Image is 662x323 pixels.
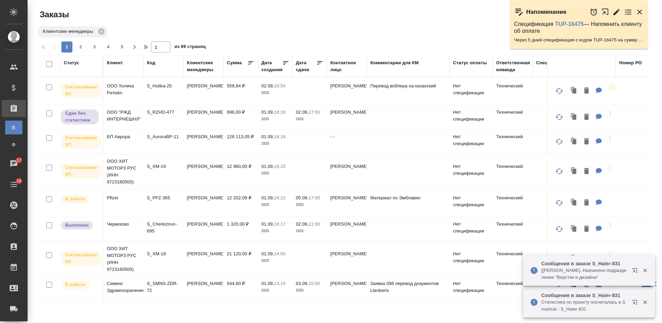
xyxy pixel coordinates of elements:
td: [PERSON_NAME] [327,191,367,215]
div: Статус оплаты [453,59,487,66]
button: 5 [117,41,128,53]
td: [PERSON_NAME] [327,160,367,184]
p: S_RZHD-477 [147,109,180,116]
p: 2025 [261,140,289,147]
span: Ф [9,141,19,148]
button: Закрыть [638,299,652,305]
button: Клонировать [568,135,581,149]
button: Обновить [551,163,568,180]
td: Нет спецификации [450,130,493,154]
p: 16:22 [274,195,285,200]
td: Нет спецификации [450,191,493,215]
a: В [5,121,22,134]
div: Выставляет ПМ после принятия заказа от КМа [60,280,99,289]
p: 11:00 [309,221,320,227]
td: Нет спецификации [450,160,493,184]
a: Ф [5,138,22,152]
p: 02.09, [296,110,309,115]
button: 3 [89,41,100,53]
div: Клиентские менеджеры [187,59,220,73]
td: - - [327,130,367,154]
p: Выполнен [65,222,89,229]
p: В работе [65,281,85,288]
td: Нет спецификации [450,79,493,103]
p: 2025 [261,201,289,208]
button: Удалить [581,196,592,210]
button: Открыть в новой вкладке [601,4,609,19]
p: 10:54 [274,83,285,88]
span: 5 [117,44,128,50]
p: 03.09, [296,281,309,286]
div: Дата создания [261,59,282,73]
button: Клонировать [568,110,581,124]
p: Pfizer [107,194,140,201]
div: Выставляет ПМ, когда заказ сдан КМу, но начисления еще не проведены [60,109,99,125]
button: Обновить [551,221,568,237]
p: S_XM-18 [147,250,180,257]
td: Нет спецификации [450,247,493,271]
p: Согласование КП [65,134,97,148]
button: Обновить [551,83,568,99]
td: 12 202,08 ₽ [223,191,258,215]
p: Согласование КП [65,84,97,97]
button: Клонировать [568,196,581,210]
div: Номер PO [619,59,642,66]
button: Удалить [581,110,592,124]
p: 17:00 [309,110,320,115]
p: 18:18 [274,110,285,115]
button: Клонировать [568,84,581,98]
p: Перевод воблера на казахский [370,83,446,89]
p: Заявка 096 перевод документов Llanberis [370,280,446,294]
td: 544,60 ₽ [223,277,258,301]
p: 2025 [261,116,289,123]
p: 02.09, [296,221,309,227]
div: Спецификация [536,59,570,66]
button: Отложить [590,8,598,16]
a: 17 [2,155,26,172]
p: Напоминание [526,9,566,16]
p: 2025 [296,201,323,208]
p: 01.09, [261,221,274,227]
td: Нет спецификации [450,105,493,130]
span: 2 [75,44,86,50]
button: Удалить [581,252,592,266]
p: ООО ХИТ МОТОРЗ РУС (ИНН 9723160500) [107,245,140,273]
td: [PERSON_NAME] [327,105,367,130]
div: Выставляет ПМ после сдачи и проведения начислений. Последний этап для ПМа [60,221,99,230]
div: Ответственная команда [496,59,530,73]
div: Комментарии для КМ [370,59,419,66]
div: Клиент [107,59,123,66]
p: [[PERSON_NAME]. Назначено подразделение "Верстки и дизайна" [541,267,628,281]
p: 01.09, [261,134,274,139]
button: Обновить [551,133,568,150]
p: Сообщения в заказе S_Haier-831 [541,292,628,299]
div: Контактное лицо [330,59,363,73]
td: Технический [493,130,533,154]
p: 16:25 [274,164,285,169]
td: 126 113,05 ₽ [223,130,258,154]
button: Для КМ: Перевод воблера на казахский [592,84,605,98]
p: Клиентские менеджеры [43,28,96,35]
p: 14:00 [274,251,285,256]
button: Удалить [581,135,592,149]
span: Заказы [38,9,69,20]
td: [PERSON_NAME] [183,217,223,241]
p: Сдан без статистики [65,110,94,124]
p: 17:00 [309,195,320,200]
button: Открыть в новой вкладке [628,264,644,280]
p: 16:17 [274,221,285,227]
div: Статус [64,59,79,66]
p: 2025 [261,228,289,235]
p: Материал по Эмблавио [370,194,446,201]
p: Спецификация — Напомнить клиенту об оплате [514,21,644,35]
button: Клонировать [568,222,581,236]
p: ООО ХИТ МОТОРЗ РУС (ИНН 9723160500) [107,158,140,186]
td: [PERSON_NAME] [183,130,223,154]
p: Черкизово [107,221,140,228]
button: Закрыть [635,8,644,16]
button: 4 [103,41,114,53]
p: 2025 [261,89,289,96]
button: Удалить [581,222,592,236]
p: 15:00 [309,281,320,286]
p: S_XM-19 [147,163,180,170]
